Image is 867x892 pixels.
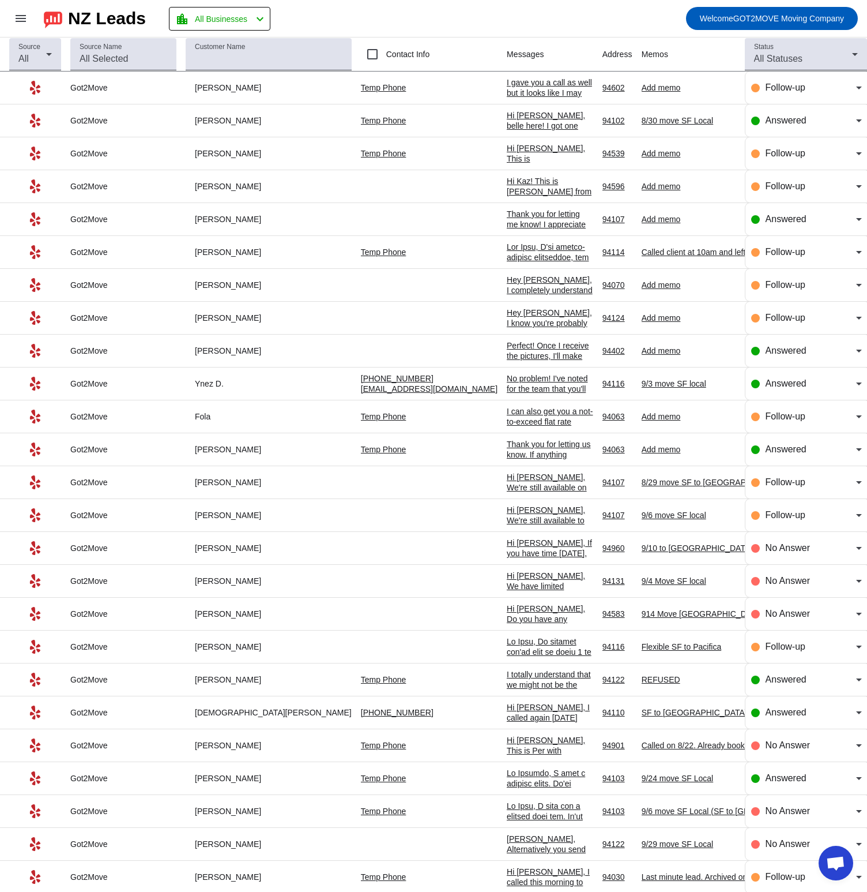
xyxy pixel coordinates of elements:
div: Got2Move [70,806,176,816]
span: Follow-up [766,411,805,421]
div: Got2Move [70,674,176,685]
div: Thank you for letting me know! I appreciate the update and if you ever need moving services in th... [507,209,593,271]
mat-icon: Yelp [28,771,42,785]
div: 9/6 move SF Local (SF to [GEOGRAPHIC_DATA] [642,806,815,816]
div: Got2Move [70,642,176,652]
div: 94960 [602,543,632,553]
a: Temp Phone [361,675,406,684]
mat-icon: Yelp [28,212,42,226]
a: Temp Phone [361,149,406,158]
div: [PERSON_NAME] [186,83,352,93]
div: [PERSON_NAME] [186,642,352,652]
div: NZ Leads [68,10,146,27]
span: No Answer [766,576,810,586]
a: Temp Phone [361,83,406,92]
mat-label: Customer Name [195,43,245,51]
mat-icon: Yelp [28,278,42,292]
span: Answered [766,115,806,125]
span: Follow-up [766,872,805,882]
div: Hey [PERSON_NAME], I know you're probably still weighing your options but if you'd like a guarant... [507,308,593,463]
span: No Answer [766,543,810,553]
div: 94402 [602,346,632,356]
div: [PERSON_NAME] [186,148,352,159]
div: 94063 [602,411,632,422]
div: SF to [GEOGRAPHIC_DATA] [642,707,815,718]
div: Add memo [642,83,815,93]
a: [PHONE_NUMBER] [361,708,433,717]
mat-icon: Yelp [28,179,42,193]
div: 94103 [602,773,632,784]
div: 9/24 move SF Local [642,773,815,784]
div: Got2Move [70,378,176,389]
span: Follow-up [766,477,805,487]
div: 9/29 move SF Local [642,839,815,849]
div: Hi [PERSON_NAME], If you have time [DATE], we can hop on a quick virtual estimate so I can provid... [507,538,593,631]
span: All Statuses [754,54,802,63]
mat-icon: Yelp [28,114,42,128]
div: Got2Move [70,477,176,488]
a: [EMAIL_ADDRESS][DOMAIN_NAME] [361,384,497,393]
div: [PERSON_NAME] [186,773,352,784]
div: 94602 [602,83,632,93]
div: Add memo [642,346,815,356]
div: I can also get you a not-to-exceed flat rate quote so your price is capped. You can either send m... [507,406,593,510]
div: [PERSON_NAME] [186,872,352,882]
span: Follow-up [766,642,805,651]
mat-icon: Yelp [28,804,42,818]
div: 94583 [602,609,632,619]
span: Follow-up [766,148,805,158]
span: No Answer [766,839,810,849]
div: Add memo [642,280,815,290]
button: All Businesses [169,7,270,31]
div: Got2Move [70,839,176,849]
div: [PERSON_NAME] [186,839,352,849]
div: I totally understand that we might not be the best fit for your current needs. But if you ever ne... [507,669,593,835]
span: Welcome [700,14,733,23]
span: Answered [766,444,806,454]
div: Hi [PERSON_NAME], We have limited availability for [DATE] and if you have time [DATE], we can hop... [507,571,593,664]
span: Answered [766,378,806,388]
div: [PERSON_NAME] [186,543,352,553]
div: Got2Move [70,773,176,784]
div: Thank you for letting us know. If anything changes, give us a call o message here. Belle [PHONE_N... [507,439,593,491]
div: 94122 [602,674,632,685]
span: Follow-up [766,280,805,290]
button: WelcomeGOT2MOVE Moving Company [686,7,858,30]
label: Contact Info [384,48,430,60]
mat-icon: Yelp [28,870,42,884]
div: [PERSON_NAME] [186,674,352,685]
div: Got2Move [70,313,176,323]
div: Add memo [642,148,815,159]
span: No Answer [766,609,810,619]
div: Got2Move [70,543,176,553]
div: 9/4 Move SF local [642,576,815,586]
span: No Answer [766,806,810,816]
div: Hi [PERSON_NAME], Do you have any questions about the quote? If you are free [DATE], we can hop o... [507,604,593,687]
span: Answered [766,707,806,717]
mat-icon: Yelp [28,640,42,654]
img: logo [44,9,62,28]
div: 94596 [602,181,632,192]
div: [PERSON_NAME] [186,609,352,619]
span: GOT2MOVE Moving Company [700,10,844,27]
span: Answered [766,214,806,224]
div: Add memo [642,214,815,224]
a: Temp Phone [361,872,406,882]
div: 94901 [602,740,632,751]
div: 94131 [602,576,632,586]
a: Temp Phone [361,445,406,454]
div: 94107 [602,214,632,224]
div: [PERSON_NAME] [186,115,352,126]
div: No problem! I've noted for the team that you'll be paying the remaining balance via Zelle. By the... [507,373,593,477]
div: Got2Move [70,115,176,126]
div: Hi [PERSON_NAME], I called again [DATE] because I'd love to chat about your move! If you have a f... [507,702,593,858]
div: Got2Move [70,181,176,192]
div: Got2Move [70,740,176,751]
span: Follow-up [766,247,805,257]
div: Got2Move [70,247,176,257]
mat-icon: Yelp [28,739,42,752]
mat-icon: Yelp [28,673,42,687]
div: [PERSON_NAME] [186,510,352,520]
div: Got2Move [70,707,176,718]
mat-icon: Yelp [28,607,42,621]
